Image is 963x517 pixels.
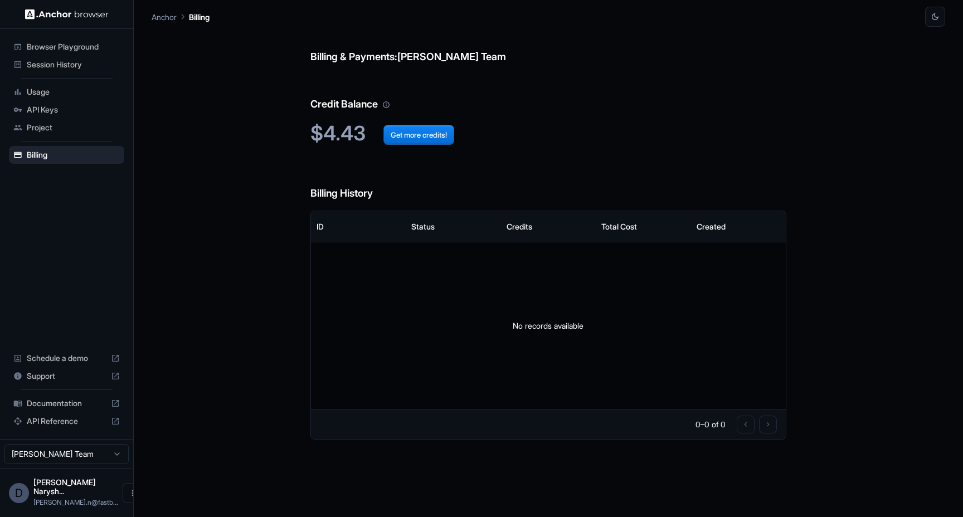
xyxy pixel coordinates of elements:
[317,222,324,231] div: ID
[697,222,726,231] div: Created
[9,349,124,367] div: Schedule a demo
[9,83,124,101] div: Usage
[33,498,118,506] span: dmytro.n@fastbackrefunds.com
[9,119,124,136] div: Project
[27,398,106,409] span: Documentation
[9,101,124,119] div: API Keys
[9,56,124,74] div: Session History
[9,146,124,164] div: Billing
[383,125,454,145] button: Get more credits!
[189,11,210,23] p: Billing
[9,483,29,503] div: D
[9,38,124,56] div: Browser Playground
[311,242,786,409] div: No records available
[9,367,124,385] div: Support
[27,59,120,70] span: Session History
[9,412,124,430] div: API Reference
[310,121,786,145] h2: $4.43
[411,222,435,231] div: Status
[27,416,106,427] span: API Reference
[27,122,120,133] span: Project
[25,9,109,19] img: Anchor Logo
[33,477,96,496] span: Dmytro Naryshkin
[695,419,726,430] p: 0–0 of 0
[310,163,786,202] h6: Billing History
[27,86,120,97] span: Usage
[382,101,390,109] svg: Your credit balance will be consumed as you use the API. Visit the usage page to view a breakdown...
[310,74,786,113] h6: Credit Balance
[123,483,143,503] button: Open menu
[507,222,532,231] div: Credits
[152,11,177,23] p: Anchor
[27,370,106,382] span: Support
[152,11,210,23] nav: breadcrumb
[9,394,124,412] div: Documentation
[310,27,786,65] h6: Billing & Payments: [PERSON_NAME] Team
[27,353,106,364] span: Schedule a demo
[27,41,120,52] span: Browser Playground
[601,222,637,231] div: Total Cost
[27,104,120,115] span: API Keys
[27,149,120,160] span: Billing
